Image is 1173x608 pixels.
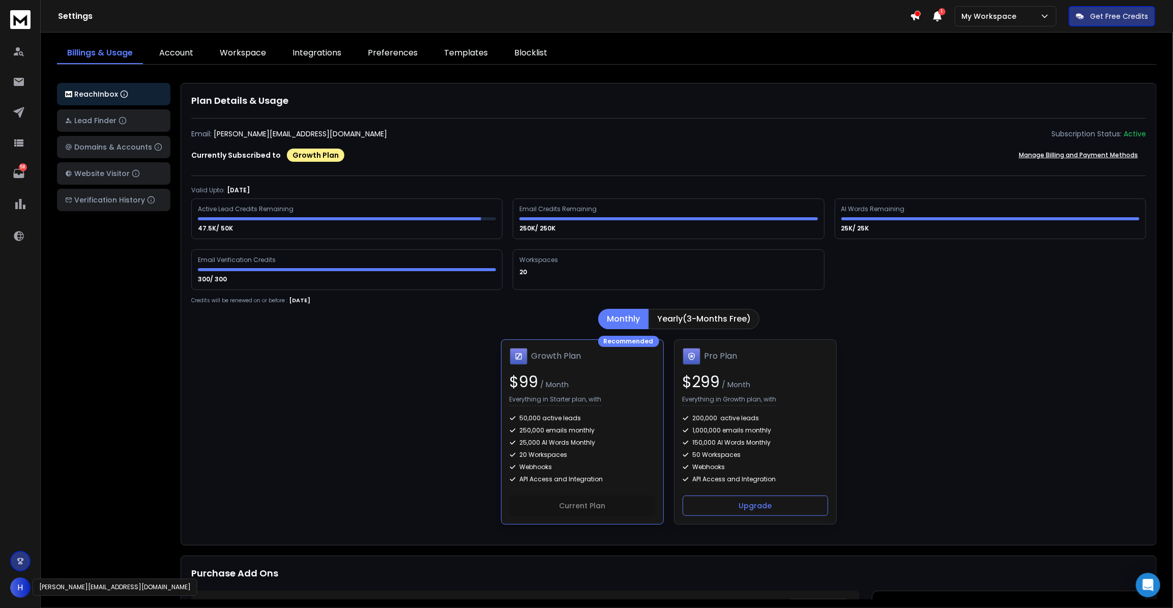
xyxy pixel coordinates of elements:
[510,426,655,435] div: 250,000 emails monthly
[683,426,828,435] div: 1,000,000 emails monthly
[939,8,946,15] span: 1
[57,189,170,211] button: Verification History
[649,309,759,329] button: Yearly(3-Months Free)
[57,162,170,185] button: Website Visitor
[841,224,871,233] p: 25K/ 25K
[10,10,31,29] img: logo
[191,297,287,304] p: Credits will be renewed on or before :
[510,414,655,422] div: 50,000 active leads
[1124,129,1146,139] div: Active
[227,186,250,194] p: [DATE]
[720,380,751,390] span: / Month
[683,371,720,393] span: $ 299
[705,350,738,362] h1: Pro Plan
[1136,573,1160,597] div: Open Intercom Messenger
[683,439,828,447] div: 150,000 AI Words Monthly
[683,496,828,516] button: Upgrade
[683,348,700,365] img: Pro Plan icon
[191,566,278,581] h1: Purchase Add Ons
[683,451,828,459] div: 50 Workspaces
[191,150,281,160] p: Currently Subscribed to
[10,577,31,598] button: H
[510,395,602,406] p: Everything in Starter plan, with
[683,463,828,471] div: Webhooks
[510,348,527,365] img: Growth Plan icon
[282,43,351,64] a: Integrations
[519,256,560,264] div: Workspaces
[9,163,29,184] a: 58
[519,224,557,233] p: 250K/ 250K
[33,578,197,596] div: [PERSON_NAME][EMAIL_ADDRESS][DOMAIN_NAME]
[510,439,655,447] div: 25,000 AI Words Monthly
[19,163,27,171] p: 58
[598,309,649,329] button: Monthly
[198,256,277,264] div: Email Verification Credits
[1051,129,1122,139] p: Subscription Status:
[57,43,143,64] a: Billings & Usage
[1069,6,1155,26] button: Get Free Credits
[198,224,234,233] p: 47.5K/ 50K
[214,129,387,139] p: [PERSON_NAME][EMAIL_ADDRESS][DOMAIN_NAME]
[1090,11,1148,21] p: Get Free Credits
[210,43,276,64] a: Workspace
[519,205,598,213] div: Email Credits Remaining
[961,11,1020,21] p: My Workspace
[198,205,295,213] div: Active Lead Credits Remaining
[191,129,212,139] p: Email:
[191,94,1146,108] h1: Plan Details & Usage
[198,275,228,283] p: 300/ 300
[510,463,655,471] div: Webhooks
[57,136,170,158] button: Domains & Accounts
[191,186,225,194] p: Valid Upto:
[289,296,310,305] p: [DATE]
[510,451,655,459] div: 20 Workspaces
[683,475,828,483] div: API Access and Integration
[841,205,906,213] div: AI Words Remaining
[510,371,539,393] span: $ 99
[65,91,72,98] img: logo
[504,43,558,64] a: Blocklist
[1011,145,1146,165] button: Manage Billing and Payment Methods
[57,109,170,132] button: Lead Finder
[149,43,203,64] a: Account
[532,350,581,362] h1: Growth Plan
[598,336,659,347] div: Recommended
[510,475,655,483] div: API Access and Integration
[434,43,498,64] a: Templates
[683,395,777,406] p: Everything in Growth plan, with
[683,414,828,422] div: 200,000 active leads
[519,268,529,276] p: 20
[1019,151,1138,159] p: Manage Billing and Payment Methods
[57,83,170,105] button: ReachInbox
[358,43,428,64] a: Preferences
[287,149,344,162] div: Growth Plan
[539,380,569,390] span: / Month
[58,10,910,22] h1: Settings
